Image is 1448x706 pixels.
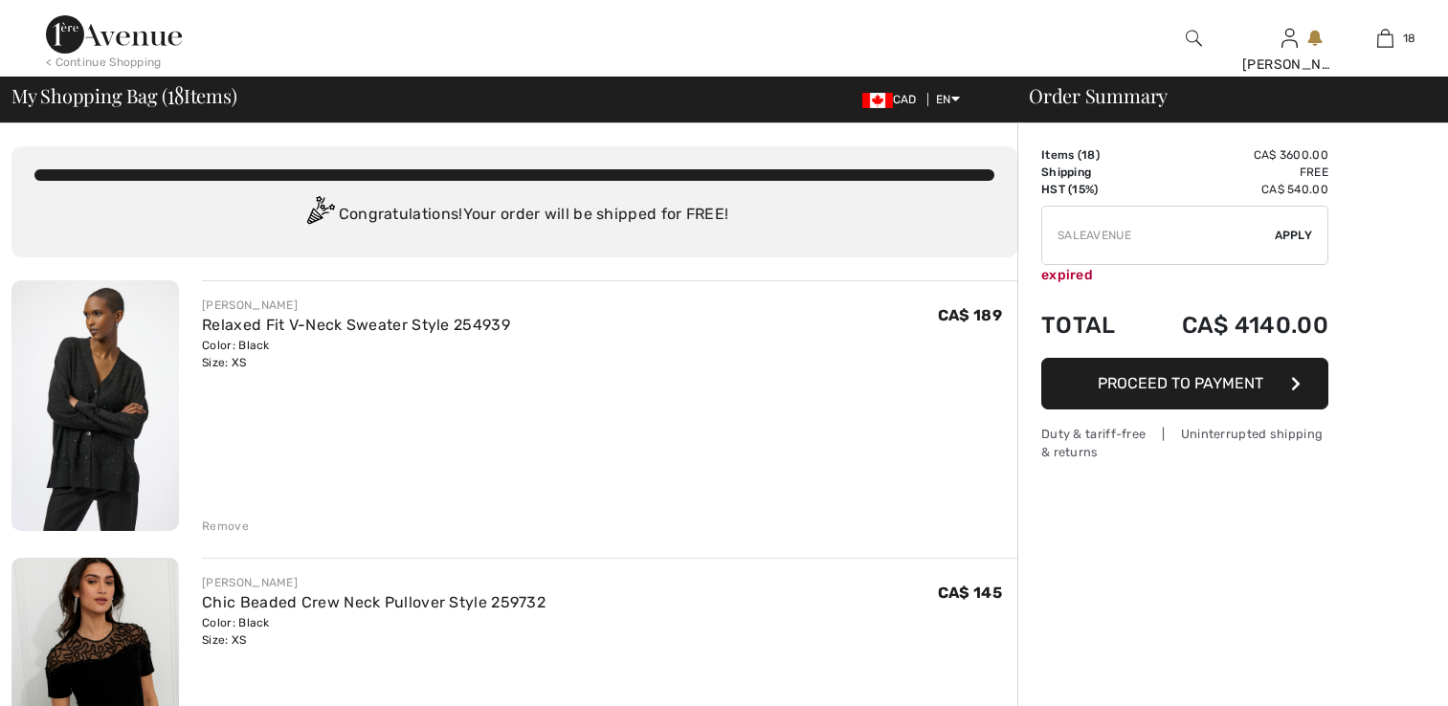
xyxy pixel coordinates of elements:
[1138,293,1328,358] td: CA$ 4140.00
[1081,148,1096,162] span: 18
[938,306,1002,324] span: CA$ 189
[1338,27,1432,50] a: 18
[1041,265,1328,285] div: expired
[202,316,510,334] a: Relaxed Fit V-Neck Sweater Style 254939
[1275,227,1313,244] span: Apply
[1403,30,1416,47] span: 18
[1006,86,1437,105] div: Order Summary
[46,15,182,54] img: 1ère Avenue
[1041,293,1138,358] td: Total
[1041,164,1138,181] td: Shipping
[1041,146,1138,164] td: Items ( )
[202,593,546,611] a: Chic Beaded Crew Neck Pullover Style 259732
[1377,27,1393,50] img: My Bag
[11,86,237,105] span: My Shopping Bag ( Items)
[202,614,546,649] div: Color: Black Size: XS
[34,196,994,234] div: Congratulations! Your order will be shipped for FREE!
[1041,425,1328,461] div: Duty & tariff-free | Uninterrupted shipping & returns
[46,54,162,71] div: < Continue Shopping
[1325,649,1429,696] iframe: Opens a widget where you can find more information
[11,280,179,531] img: Relaxed Fit V-Neck Sweater Style 254939
[1242,55,1336,75] div: [PERSON_NAME]
[202,337,510,371] div: Color: Black Size: XS
[1098,374,1263,392] span: Proceed to Payment
[1041,358,1328,409] button: Proceed to Payment
[202,518,249,535] div: Remove
[202,574,546,591] div: [PERSON_NAME]
[1042,207,1275,264] input: Promo code
[1281,29,1298,47] a: Sign In
[202,297,510,314] div: [PERSON_NAME]
[862,93,924,106] span: CAD
[1281,27,1298,50] img: My Info
[1041,181,1138,198] td: HST (15%)
[301,196,339,234] img: Congratulation2.svg
[1138,164,1328,181] td: Free
[1138,181,1328,198] td: CA$ 540.00
[936,93,960,106] span: EN
[862,93,893,108] img: Canadian Dollar
[167,81,184,106] span: 18
[1186,27,1202,50] img: search the website
[938,584,1002,602] span: CA$ 145
[1138,146,1328,164] td: CA$ 3600.00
